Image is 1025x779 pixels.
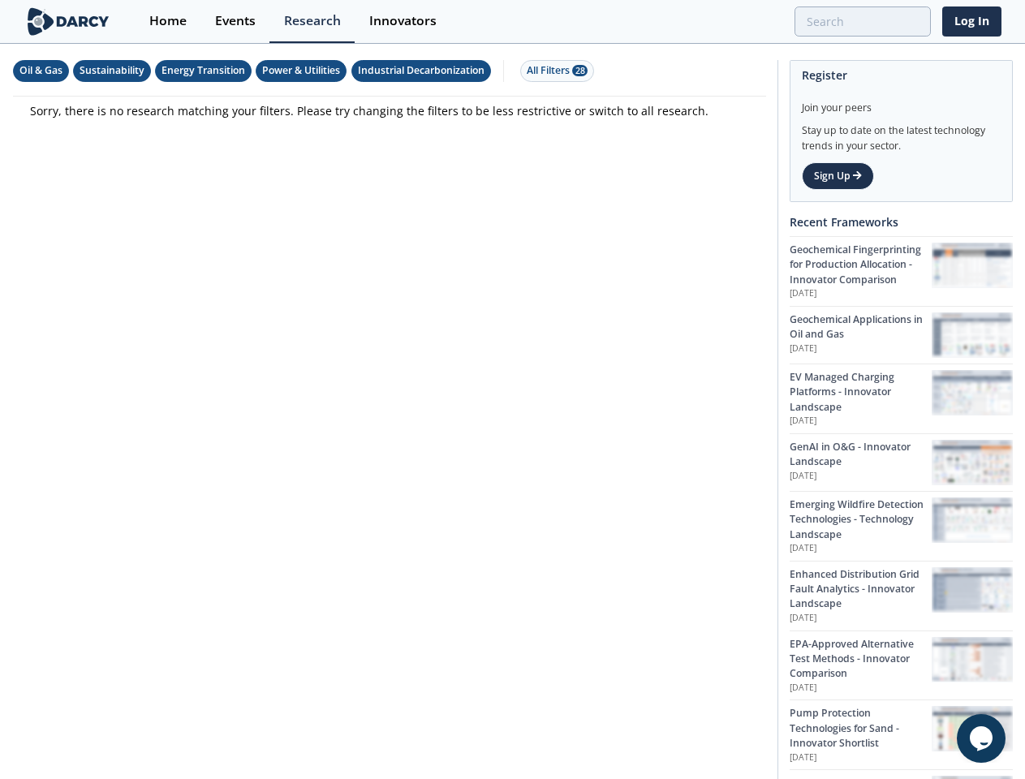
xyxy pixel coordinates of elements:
[790,342,932,355] p: [DATE]
[215,15,256,28] div: Events
[802,89,1001,115] div: Join your peers
[790,440,932,470] div: GenAI in O&G - Innovator Landscape
[790,243,932,287] div: Geochemical Fingerprinting for Production Allocation - Innovator Comparison
[790,470,932,483] p: [DATE]
[790,208,1013,236] div: Recent Frameworks
[790,236,1013,306] a: Geochemical Fingerprinting for Production Allocation - Innovator Comparison [DATE] Geochemical Fi...
[80,63,144,78] div: Sustainability
[19,63,62,78] div: Oil & Gas
[790,612,932,625] p: [DATE]
[802,61,1001,89] div: Register
[790,751,932,764] p: [DATE]
[790,561,1013,631] a: Enhanced Distribution Grid Fault Analytics - Innovator Landscape [DATE] Enhanced Distribution Gri...
[13,60,69,82] button: Oil & Gas
[520,60,594,82] button: All Filters 28
[351,60,491,82] button: Industrial Decarbonization
[802,162,874,190] a: Sign Up
[284,15,341,28] div: Research
[527,63,588,78] div: All Filters
[790,306,1013,364] a: Geochemical Applications in Oil and Gas [DATE] Geochemical Applications in Oil and Gas preview
[790,433,1013,491] a: GenAI in O&G - Innovator Landscape [DATE] GenAI in O&G - Innovator Landscape preview
[256,60,347,82] button: Power & Utilities
[24,7,113,36] img: logo-wide.svg
[790,682,932,695] p: [DATE]
[790,312,932,342] div: Geochemical Applications in Oil and Gas
[942,6,1001,37] a: Log In
[790,497,932,542] div: Emerging Wildfire Detection Technologies - Technology Landscape
[790,567,932,612] div: Enhanced Distribution Grid Fault Analytics - Innovator Landscape
[790,491,1013,561] a: Emerging Wildfire Detection Technologies - Technology Landscape [DATE] Emerging Wildfire Detectio...
[802,115,1001,153] div: Stay up to date on the latest technology trends in your sector.
[790,637,932,682] div: EPA-Approved Alternative Test Methods - Innovator Comparison
[162,63,245,78] div: Energy Transition
[149,15,187,28] div: Home
[790,415,932,428] p: [DATE]
[572,65,588,76] span: 28
[790,287,932,300] p: [DATE]
[790,542,932,555] p: [DATE]
[155,60,252,82] button: Energy Transition
[790,370,932,415] div: EV Managed Charging Platforms - Innovator Landscape
[30,102,749,119] p: Sorry, there is no research matching your filters. Please try changing the filters to be less res...
[790,631,1013,700] a: EPA-Approved Alternative Test Methods - Innovator Comparison [DATE] EPA-Approved Alternative Test...
[957,714,1009,763] iframe: chat widget
[369,15,437,28] div: Innovators
[73,60,151,82] button: Sustainability
[795,6,931,37] input: Advanced Search
[790,706,932,751] div: Pump Protection Technologies for Sand - Innovator Shortlist
[790,699,1013,769] a: Pump Protection Technologies for Sand - Innovator Shortlist [DATE] Pump Protection Technologies f...
[262,63,340,78] div: Power & Utilities
[358,63,485,78] div: Industrial Decarbonization
[790,364,1013,433] a: EV Managed Charging Platforms - Innovator Landscape [DATE] EV Managed Charging Platforms - Innova...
